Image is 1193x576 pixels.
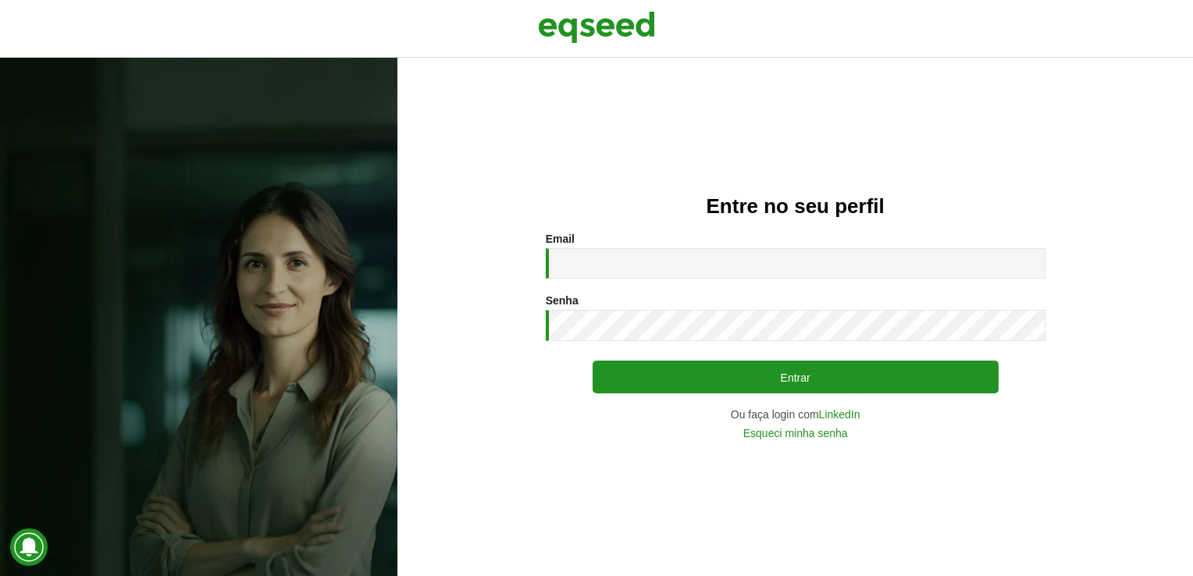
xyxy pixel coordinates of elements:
label: Email [546,233,575,244]
img: EqSeed Logo [538,8,655,47]
h2: Entre no seu perfil [429,195,1162,218]
button: Entrar [593,361,999,393]
div: Ou faça login com [546,409,1045,420]
label: Senha [546,295,579,306]
a: LinkedIn [819,409,860,420]
a: Esqueci minha senha [743,428,848,439]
